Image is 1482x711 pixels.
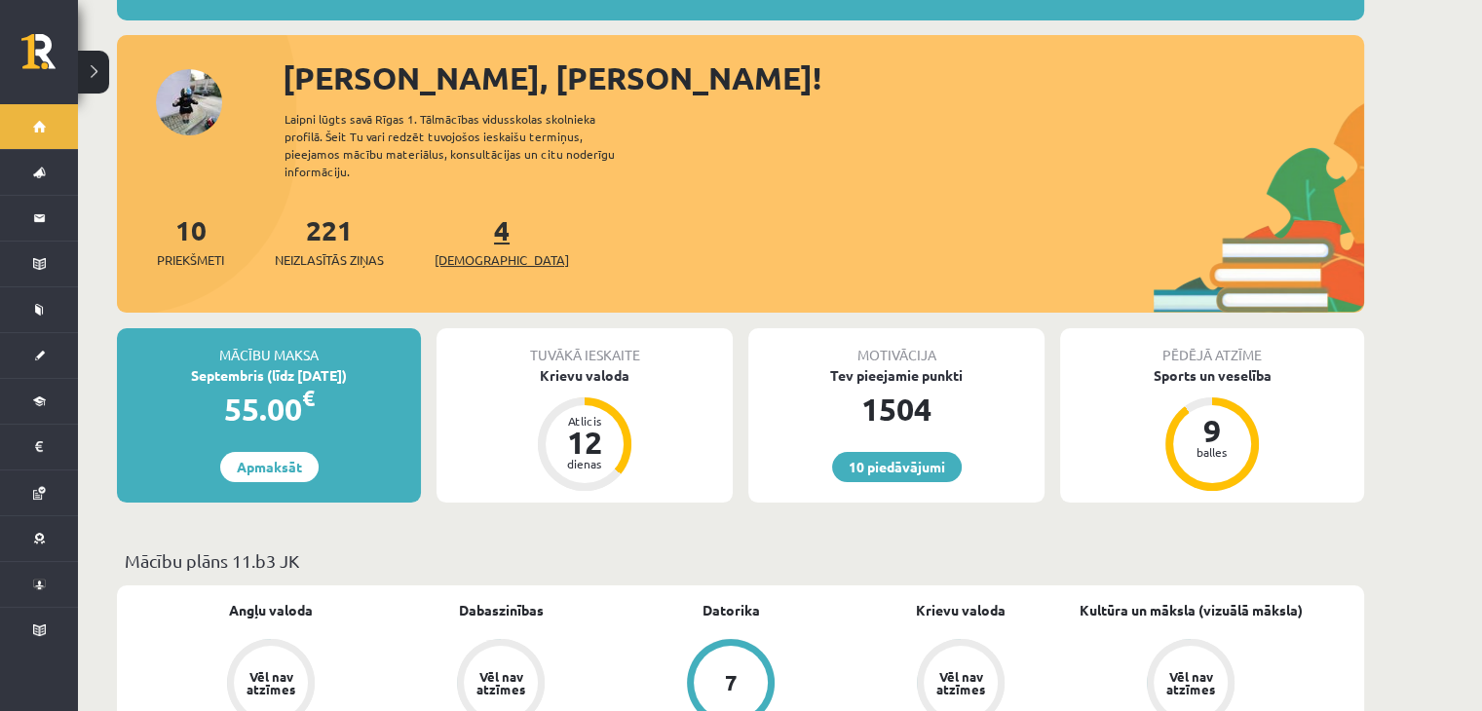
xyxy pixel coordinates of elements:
div: balles [1183,446,1241,458]
a: Sports un veselība 9 balles [1060,365,1364,494]
div: 9 [1183,415,1241,446]
div: Laipni lūgts savā Rīgas 1. Tālmācības vidusskolas skolnieka profilā. Šeit Tu vari redzēt tuvojošo... [285,110,649,180]
div: Septembris (līdz [DATE]) [117,365,421,386]
span: € [302,384,315,412]
a: Rīgas 1. Tālmācības vidusskola [21,34,78,83]
span: Neizlasītās ziņas [275,250,384,270]
div: 12 [555,427,614,458]
div: dienas [555,458,614,469]
a: Apmaksāt [220,452,319,482]
div: Vēl nav atzīmes [933,670,988,695]
div: Pēdējā atzīme [1060,328,1364,365]
div: Motivācija [748,328,1045,365]
p: Mācību plāns 11.b3 JK [125,547,1356,574]
a: 10Priekšmeti [157,212,224,270]
a: Kultūra un māksla (vizuālā māksla) [1080,600,1303,620]
a: Krievu valoda Atlicis 12 dienas [437,365,733,494]
a: Datorika [703,600,760,620]
a: Dabaszinības [459,600,544,620]
div: [PERSON_NAME], [PERSON_NAME]! [283,55,1364,101]
div: Sports un veselība [1060,365,1364,386]
div: Vēl nav atzīmes [474,670,528,695]
span: Priekšmeti [157,250,224,270]
div: 7 [725,672,738,693]
a: 221Neizlasītās ziņas [275,212,384,270]
div: 1504 [748,386,1045,432]
span: [DEMOGRAPHIC_DATA] [435,250,569,270]
div: Krievu valoda [437,365,733,386]
div: Vēl nav atzīmes [244,670,298,695]
a: 4[DEMOGRAPHIC_DATA] [435,212,569,270]
div: Tuvākā ieskaite [437,328,733,365]
div: Vēl nav atzīmes [1163,670,1218,695]
div: Mācību maksa [117,328,421,365]
a: 10 piedāvājumi [832,452,962,482]
a: Angļu valoda [229,600,313,620]
div: 55.00 [117,386,421,432]
a: Krievu valoda [916,600,1006,620]
div: Tev pieejamie punkti [748,365,1045,386]
div: Atlicis [555,415,614,427]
